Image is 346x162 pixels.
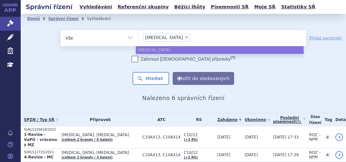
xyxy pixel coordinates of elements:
a: Moje SŘ [252,3,277,11]
th: Stav řízení [306,113,321,127]
a: Přidat parametr [309,35,342,41]
input: [MEDICAL_DATA] [192,33,195,41]
label: Zahrnout [DEMOGRAPHIC_DATA] přípravky [132,56,235,62]
span: [DATE] 17:29 [273,153,299,157]
span: C10AX13, C10AX14 [142,135,180,139]
a: Běžící lhůty [172,3,207,11]
h2: Správní řízení [21,2,78,11]
a: Domů [27,16,40,21]
a: Ukončeno [245,115,270,124]
span: [MEDICAL_DATA], [MEDICAL_DATA] [61,150,139,155]
span: [DATE] [245,135,258,139]
abbr: (?) [296,120,301,124]
a: Referenční skupiny [116,3,171,11]
a: (celkem 2 brandy / 3 balení) [61,156,113,159]
a: Písemnosti SŘ [209,3,251,11]
a: (+2 RS) [184,156,198,159]
span: [DATE] [217,135,231,139]
a: (+2 RS) [184,138,198,141]
p: SUKLS159618/2022 [24,127,58,132]
a: (celkem 2 brandy / 4 balení) [61,138,113,141]
span: [DATE] 17:33 [273,135,299,139]
p: SUKLS11725/2021 [24,150,58,155]
span: Nalezeno 6 správních řízení [142,95,224,101]
th: Tag [321,113,332,127]
span: ROZ – NPM [309,150,321,159]
span: ROZ – NPM [309,133,321,142]
th: RS [180,113,214,127]
a: detail [335,151,343,159]
abbr: (?) [231,56,235,60]
strong: 4-Revize - MC [24,155,54,159]
span: × [185,35,189,39]
a: detail [335,133,343,141]
a: Správní řízení [48,16,79,21]
button: Hledat [133,72,169,85]
a: + [325,152,330,158]
span: [MEDICAL_DATA], [MEDICAL_DATA] [61,133,139,137]
a: Statistiky SŘ [279,3,317,11]
span: [DATE] [245,153,258,157]
button: Uložit do sledovaných [173,72,234,85]
a: Zahájeno [217,115,241,124]
li: Vyhledávání [87,14,119,24]
span: C10AX13, C10AX14 [142,153,180,157]
a: SPZN / Typ SŘ [24,115,58,124]
span: C10/12 [184,133,214,137]
span: [MEDICAL_DATA] [145,35,183,40]
a: Vyhledávání [78,3,114,11]
a: + [325,134,330,140]
th: ATC [139,113,180,127]
span: C10/12 [184,150,214,155]
a: Poslednípísemnost(?) [273,113,306,127]
strong: 1-Revize - VaPÚ - vráceno z MZ [24,132,57,147]
th: Přípravek [58,113,139,127]
span: [DATE] [217,153,231,157]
